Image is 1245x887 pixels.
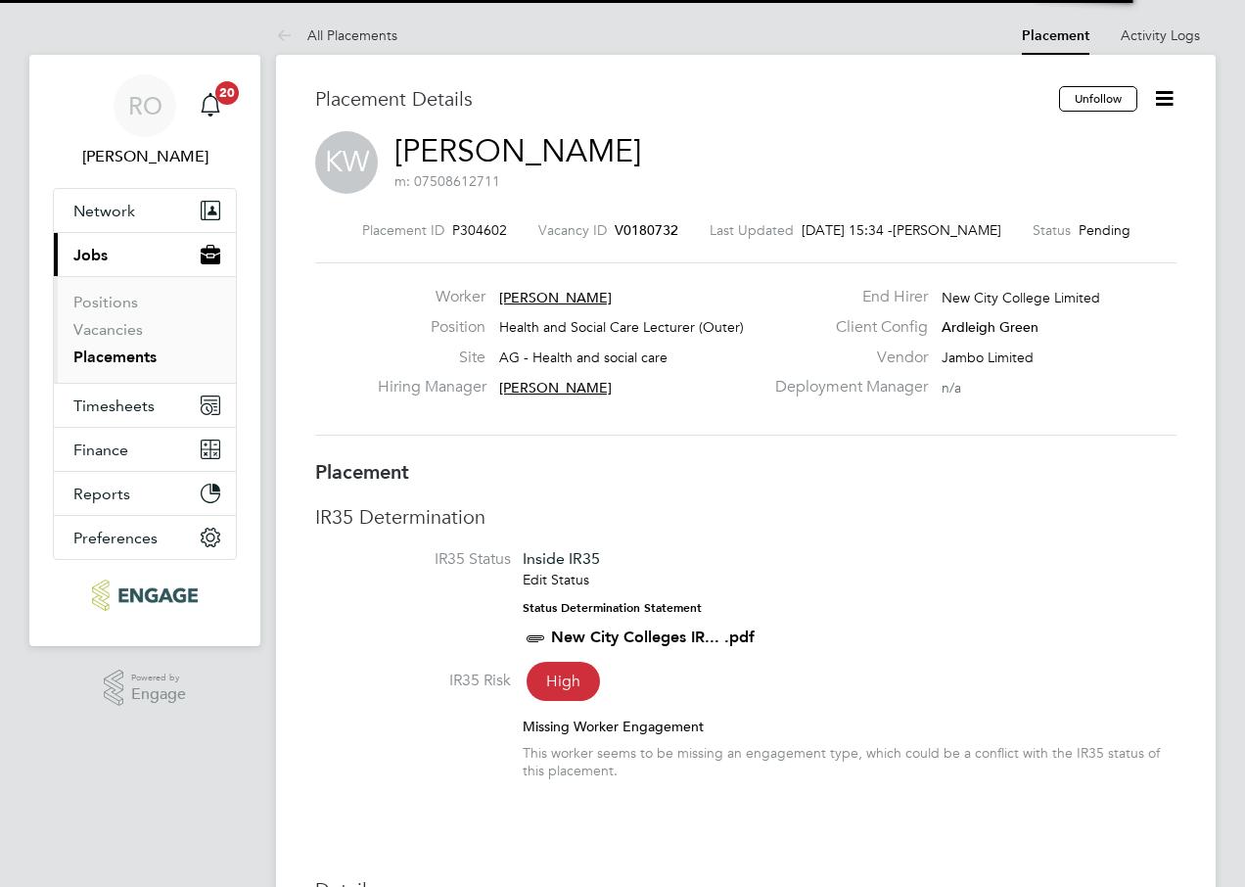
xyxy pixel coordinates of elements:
[315,504,1176,530] h3: IR35 Determination
[378,317,485,338] label: Position
[315,549,511,570] label: IR35 Status
[523,744,1176,779] div: This worker seems to be missing an engagement type, which could be a conflict with the IR35 statu...
[53,580,237,611] a: Go to home page
[54,472,236,515] button: Reports
[378,377,485,397] label: Hiring Manager
[763,287,928,307] label: End Hirer
[73,246,108,264] span: Jobs
[394,172,500,190] span: m: 07508612711
[1121,26,1200,44] a: Activity Logs
[763,348,928,368] label: Vendor
[131,686,186,703] span: Engage
[499,349,668,366] span: AG - Health and social care
[523,601,702,615] strong: Status Determination Statement
[73,441,128,459] span: Finance
[499,318,744,336] span: Health and Social Care Lecturer (Outer)
[499,289,612,306] span: [PERSON_NAME]
[53,74,237,168] a: RO[PERSON_NAME]
[452,221,507,239] span: P304602
[527,662,600,701] span: High
[54,276,236,383] div: Jobs
[315,671,511,691] label: IR35 Risk
[191,74,230,137] a: 20
[763,317,928,338] label: Client Config
[128,93,162,118] span: RO
[362,221,444,239] label: Placement ID
[92,580,197,611] img: ncclondon-logo-retina.png
[551,628,755,646] a: New City Colleges IR... .pdf
[315,86,1044,112] h3: Placement Details
[710,221,794,239] label: Last Updated
[615,221,678,239] span: V0180732
[1033,221,1071,239] label: Status
[73,293,138,311] a: Positions
[942,379,961,397] span: n/a
[1022,27,1089,44] a: Placement
[73,320,143,339] a: Vacancies
[315,460,409,484] b: Placement
[1059,86,1137,112] button: Unfollow
[802,221,893,239] span: [DATE] 15:34 -
[53,145,237,168] span: Roslyn O'Garro
[942,349,1034,366] span: Jambo Limited
[73,529,158,547] span: Preferences
[54,516,236,559] button: Preferences
[394,132,641,170] a: [PERSON_NAME]
[73,485,130,503] span: Reports
[131,670,186,686] span: Powered by
[29,55,260,646] nav: Main navigation
[763,377,928,397] label: Deployment Manager
[104,670,187,707] a: Powered byEngage
[73,348,157,366] a: Placements
[73,397,155,415] span: Timesheets
[315,131,378,194] span: KW
[54,233,236,276] button: Jobs
[523,571,589,588] a: Edit Status
[942,318,1038,336] span: Ardleigh Green
[942,289,1100,306] span: New City College Limited
[523,549,600,568] span: Inside IR35
[1079,221,1130,239] span: Pending
[73,202,135,220] span: Network
[215,81,239,105] span: 20
[54,384,236,427] button: Timesheets
[893,221,1001,239] span: [PERSON_NAME]
[54,189,236,232] button: Network
[523,718,1176,735] div: Missing Worker Engagement
[276,26,397,44] a: All Placements
[378,348,485,368] label: Site
[378,287,485,307] label: Worker
[499,379,612,397] span: [PERSON_NAME]
[538,221,607,239] label: Vacancy ID
[54,428,236,471] button: Finance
